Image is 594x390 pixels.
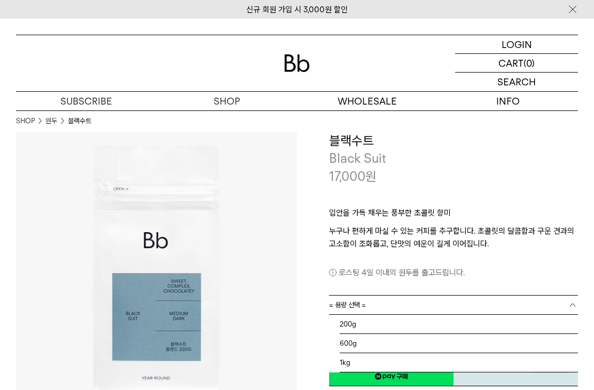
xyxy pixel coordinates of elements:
[329,296,366,314] span: = 용량 선택 =
[16,92,157,110] a: SUBSCRIBE
[284,54,310,72] img: 로고
[498,54,523,72] p: CART
[454,349,578,386] button: 구매하기
[340,315,578,334] li: 200g
[329,132,578,150] h3: 블랙수트
[329,168,377,186] p: 17,000
[45,116,57,126] a: 원두
[455,54,578,73] a: CART (0)
[365,169,377,184] span: 원
[246,5,348,14] a: 신규 회원 가입 시 3,000원 할인
[329,149,578,168] p: Black Suit
[340,353,578,372] li: 1kg
[523,54,535,72] p: (0)
[329,206,578,225] p: 입안을 가득 채우는 풍부한 초콜릿 향미
[68,116,91,126] li: 블랙수트
[157,92,297,110] a: SHOP
[297,92,437,110] p: WHOLESALE
[329,266,578,279] p: 로스팅 4일 이내의 원두를 출고드립니다.
[329,225,578,250] p: 누구나 편하게 마실 수 있는 커피를 추구합니다. 초콜릿의 달콤함과 구운 견과의 고소함이 조화롭고, 단맛의 여운이 길게 이어집니다.
[340,334,578,353] li: 600g
[502,35,532,53] p: LOGIN
[497,73,536,91] p: SEARCH
[437,92,578,110] p: INFO
[329,367,454,386] a: 새창
[455,35,578,54] a: LOGIN
[16,116,35,126] a: SHOP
